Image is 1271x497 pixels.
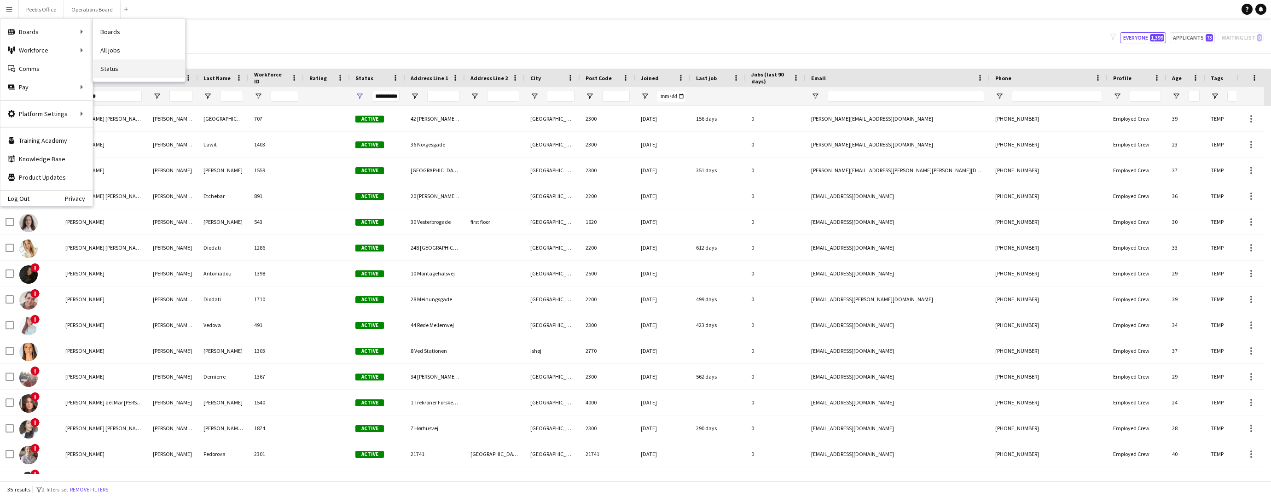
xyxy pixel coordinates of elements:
div: [EMAIL_ADDRESS][DOMAIN_NAME] [806,441,990,467]
div: [PERSON_NAME] [PERSON_NAME] [147,132,198,157]
div: TEMP [1205,390,1260,415]
div: 0 [746,106,806,131]
a: Knowledge Base [0,150,93,168]
div: 2200 [580,183,635,209]
button: Open Filter Menu [530,92,539,100]
div: [DATE] [635,415,691,441]
div: 430 days [691,467,746,492]
div: TEMP [1205,235,1260,260]
div: 0 [746,261,806,286]
div: [PHONE_NUMBER] [990,235,1108,260]
div: Ishøj [525,338,580,363]
div: [PERSON_NAME] [PERSON_NAME] [147,287,198,312]
div: [PERSON_NAME] [147,338,198,363]
div: 4000 [580,390,635,415]
div: Lawit [198,132,249,157]
span: Active [355,322,384,329]
input: City Filter Input [547,91,575,102]
div: 0 [746,158,806,183]
div: 0 [746,338,806,363]
input: Tags Filter Input [1227,91,1255,102]
div: Diodati [198,287,249,312]
div: 44 Røde Mellemvej [405,312,465,338]
a: Comms [0,59,93,78]
div: 0 [746,467,806,492]
span: Active [355,116,384,123]
div: 0 [746,364,806,389]
div: 0 [746,390,806,415]
img: Maria Fedorova [19,446,38,464]
div: [DATE] [635,312,691,338]
button: Open Filter Menu [586,92,594,100]
div: [GEOGRAPHIC_DATA] [525,209,580,234]
div: 20 [PERSON_NAME] [PERSON_NAME] [405,183,465,209]
div: Employed Crew [1108,183,1167,209]
div: [PERSON_NAME] [198,158,249,183]
input: Post Code Filter Input [602,91,630,102]
span: Active [355,167,384,174]
div: [DATE] [635,338,691,363]
div: 156 days [691,106,746,131]
div: [GEOGRAPHIC_DATA] [525,183,580,209]
button: Open Filter Menu [153,92,161,100]
div: [PERSON_NAME] [PERSON_NAME] [147,209,198,234]
div: 42 [PERSON_NAME] Vej [405,106,465,131]
div: Employed Crew [1108,158,1167,183]
div: Etchebar [198,183,249,209]
div: Employed Crew [1108,364,1167,389]
div: Employed Crew [1108,390,1167,415]
span: [PERSON_NAME] [PERSON_NAME] [65,115,145,122]
div: [GEOGRAPHIC_DATA] [525,261,580,286]
div: 33 [1167,235,1205,260]
div: [PERSON_NAME] [198,467,249,492]
div: Employed Crew [1108,261,1167,286]
a: Boards [93,23,185,41]
div: [PERSON_NAME] [198,338,249,363]
span: Address Line 2 [470,75,508,82]
div: TEMP [1205,287,1260,312]
span: [PERSON_NAME] [65,270,104,277]
span: Active [355,219,384,226]
div: 2500 [580,261,635,286]
button: Remove filters [68,485,110,495]
div: 28 [1167,415,1205,441]
div: [PERSON_NAME] [PERSON_NAME] [147,183,198,209]
div: 10 Montagehalsvej [405,261,465,286]
div: 29 [1167,467,1205,492]
button: Peebls Office [19,0,64,18]
div: [PHONE_NUMBER] [990,106,1108,131]
div: 29 [1167,261,1205,286]
input: Profile Filter Input [1130,91,1161,102]
div: [PERSON_NAME] [198,390,249,415]
div: 0 [746,287,806,312]
div: [PERSON_NAME] [147,261,198,286]
div: 0 [746,415,806,441]
span: Age [1172,75,1182,82]
div: [EMAIL_ADDRESS][DOMAIN_NAME] [806,209,990,234]
div: [DATE] [635,364,691,389]
span: Last Name [203,75,231,82]
div: 2450 [580,467,635,492]
div: [GEOGRAPHIC_DATA] [525,132,580,157]
div: 40 [1167,441,1205,467]
input: First Name Filter Input [169,91,192,102]
div: 1874 [249,415,304,441]
div: 2300 [580,132,635,157]
button: Open Filter Menu [811,92,819,100]
div: 28 Meinungsgade [405,287,465,312]
div: 39 [1167,287,1205,312]
span: Last job [696,75,717,82]
div: 1403 [249,132,304,157]
input: Address Line 1 Filter Input [427,91,459,102]
button: Open Filter Menu [1172,92,1180,100]
div: [PERSON_NAME] [PERSON_NAME] [147,467,198,492]
div: [PHONE_NUMBER] [990,209,1108,234]
div: Employed Crew [1108,467,1167,492]
div: [PHONE_NUMBER] [990,158,1108,183]
span: ! [30,263,40,272]
button: Open Filter Menu [470,92,479,100]
div: Employed Crew [1108,312,1167,338]
button: Open Filter Menu [355,92,364,100]
span: Joined [641,75,659,82]
div: 1710 [249,287,304,312]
